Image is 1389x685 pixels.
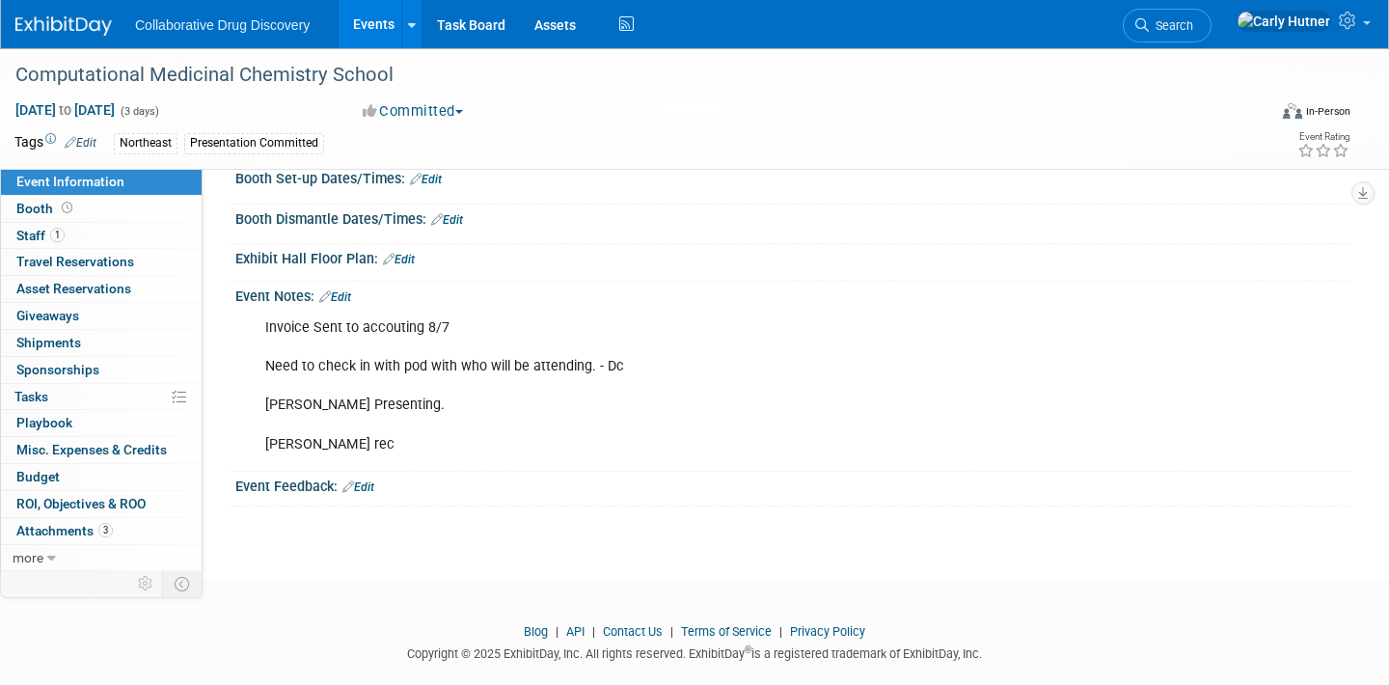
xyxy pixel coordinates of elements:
[775,624,787,639] span: |
[1123,9,1212,42] a: Search
[16,442,167,457] span: Misc. Expenses & Credits
[184,133,324,153] div: Presentation Committed
[1305,104,1350,119] div: In-Person
[56,102,74,118] span: to
[14,389,48,404] span: Tasks
[1,410,202,436] a: Playbook
[1,464,202,490] a: Budget
[16,496,146,511] span: ROI, Objectives & ROO
[1,276,202,302] a: Asset Reservations
[65,136,96,150] a: Edit
[16,469,60,484] span: Budget
[16,228,65,243] span: Staff
[431,213,463,227] a: Edit
[16,254,134,269] span: Travel Reservations
[1,169,202,195] a: Event Information
[129,571,163,596] td: Personalize Event Tab Strip
[1,196,202,222] a: Booth
[235,472,1350,497] div: Event Feedback:
[551,624,563,639] span: |
[135,17,310,33] span: Collaborative Drug Discovery
[16,523,113,538] span: Attachments
[14,101,116,119] span: [DATE] [DATE]
[163,571,203,596] td: Toggle Event Tabs
[410,173,442,186] a: Edit
[114,133,177,153] div: Northeast
[1,249,202,275] a: Travel Reservations
[681,624,772,639] a: Terms of Service
[666,624,678,639] span: |
[16,174,124,189] span: Event Information
[235,282,1350,307] div: Event Notes:
[1283,103,1302,119] img: Format-Inperson.png
[342,480,374,494] a: Edit
[566,624,585,639] a: API
[14,132,96,154] td: Tags
[50,228,65,242] span: 1
[587,624,600,639] span: |
[1,303,202,329] a: Giveaways
[15,16,112,36] img: ExhibitDay
[16,362,99,377] span: Sponsorships
[790,624,865,639] a: Privacy Policy
[119,105,159,118] span: (3 days)
[1149,18,1193,33] span: Search
[235,244,1350,269] div: Exhibit Hall Floor Plan:
[16,281,131,296] span: Asset Reservations
[58,201,76,215] span: Booth not reserved yet
[1,491,202,517] a: ROI, Objectives & ROO
[16,308,79,323] span: Giveaways
[252,309,1135,464] div: Invoice Sent to accouting 8/7 Need to check in with pod with who will be attending. - Dc [PERSON_...
[1,330,202,356] a: Shipments
[98,523,113,537] span: 3
[319,290,351,304] a: Edit
[16,415,72,430] span: Playbook
[16,335,81,350] span: Shipments
[745,644,751,655] sup: ®
[235,205,1350,230] div: Booth Dismantle Dates/Times:
[13,550,43,565] span: more
[1,518,202,544] a: Attachments3
[16,201,76,216] span: Booth
[356,101,471,122] button: Committed
[1,545,202,571] a: more
[1152,100,1350,129] div: Event Format
[1237,11,1331,32] img: Carly Hutner
[1,357,202,383] a: Sponsorships
[603,624,663,639] a: Contact Us
[235,164,1350,189] div: Booth Set-up Dates/Times:
[1,437,202,463] a: Misc. Expenses & Credits
[1,223,202,249] a: Staff1
[524,624,548,639] a: Blog
[1,384,202,410] a: Tasks
[9,58,1237,93] div: Computational Medicinal Chemistry School
[383,253,415,266] a: Edit
[1297,132,1349,142] div: Event Rating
